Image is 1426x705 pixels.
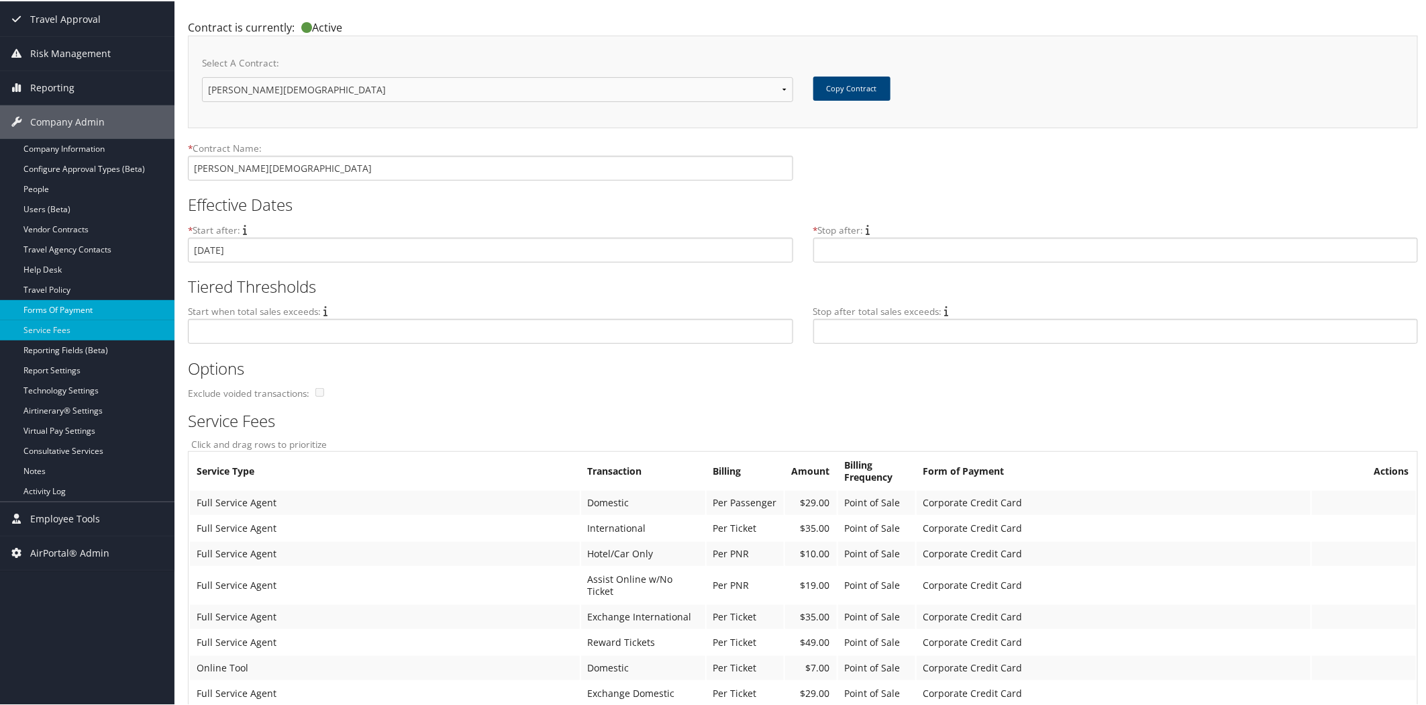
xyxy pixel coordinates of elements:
label: Stop after: [813,222,864,236]
span: Reporting [30,70,74,103]
label: Click and drag rows to prioritize [188,436,1408,450]
span: Company Admin [30,104,105,138]
td: $35.00 [785,515,837,539]
span: Per Ticket [713,634,757,647]
td: Hotel/Car Only [581,540,705,565]
td: Full Service Agent [190,566,580,602]
span: Per Ticket [713,520,757,533]
th: Service Type [190,452,580,488]
h2: Options [188,356,1408,379]
span: Employee Tools [30,501,100,534]
span: Point of Sale [845,546,901,559]
span: Point of Sale [845,609,901,622]
h2: Tiered Thresholds [188,274,1408,297]
input: Name is required. [188,154,793,179]
label: Start after: [188,222,240,236]
th: Actions [1312,452,1416,488]
td: Domestic [581,489,705,514]
span: Point of Sale [845,660,901,673]
td: $35.00 [785,604,837,628]
th: Form of Payment [917,452,1311,488]
span: Risk Management [30,36,111,69]
label: Contract Name: [188,140,793,154]
td: Online Tool [190,655,580,679]
td: Corporate Credit Card [917,680,1311,704]
span: Point of Sale [845,520,901,533]
td: Full Service Agent [190,515,580,539]
span: Per Ticket [713,660,757,673]
button: Copy Contract [813,75,890,99]
label: Exclude voided transactions: [188,385,313,399]
td: $49.00 [785,629,837,653]
span: Point of Sale [845,686,901,698]
span: Per PNR [713,577,750,590]
td: Corporate Credit Card [917,566,1311,602]
td: $7.00 [785,655,837,679]
th: Billing Frequency [838,452,915,488]
td: Full Service Agent [190,629,580,653]
td: Corporate Credit Card [917,489,1311,514]
span: Per Ticket [713,609,757,622]
td: Corporate Credit Card [917,655,1311,679]
span: Active [295,19,342,34]
td: Full Service Agent [190,489,580,514]
th: Billing [707,452,784,488]
span: Per Ticket [713,686,757,698]
td: Corporate Credit Card [917,515,1311,539]
td: Full Service Agent [190,540,580,565]
td: Domestic [581,655,705,679]
th: Transaction [581,452,705,488]
td: Corporate Credit Card [917,629,1311,653]
h2: Effective Dates [188,192,1408,215]
td: $19.00 [785,566,837,602]
span: Point of Sale [845,634,901,647]
label: Stop after total sales exceeds: [813,303,942,317]
label: Start when total sales exceeds: [188,303,321,317]
th: Amount [785,452,837,488]
td: Full Service Agent [190,680,580,704]
td: Exchange International [581,604,705,628]
td: Full Service Agent [190,604,580,628]
td: International [581,515,705,539]
span: AirPortal® Admin [30,535,109,569]
td: $10.00 [785,540,837,565]
h2: Service Fees [188,408,1408,431]
td: Corporate Credit Card [917,604,1311,628]
span: Contract is currently: [188,19,295,34]
span: Travel Approval [30,1,101,35]
td: $29.00 [785,489,837,514]
span: Per Passenger [713,495,777,508]
td: $29.00 [785,680,837,704]
span: Point of Sale [845,577,901,590]
td: Corporate Credit Card [917,540,1311,565]
td: Assist Online w/No Ticket [581,566,705,602]
span: Per PNR [713,546,750,559]
td: Reward Tickets [581,629,705,653]
span: Point of Sale [845,495,901,508]
td: Exchange Domestic [581,680,705,704]
label: Select A Contract: [202,55,793,75]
